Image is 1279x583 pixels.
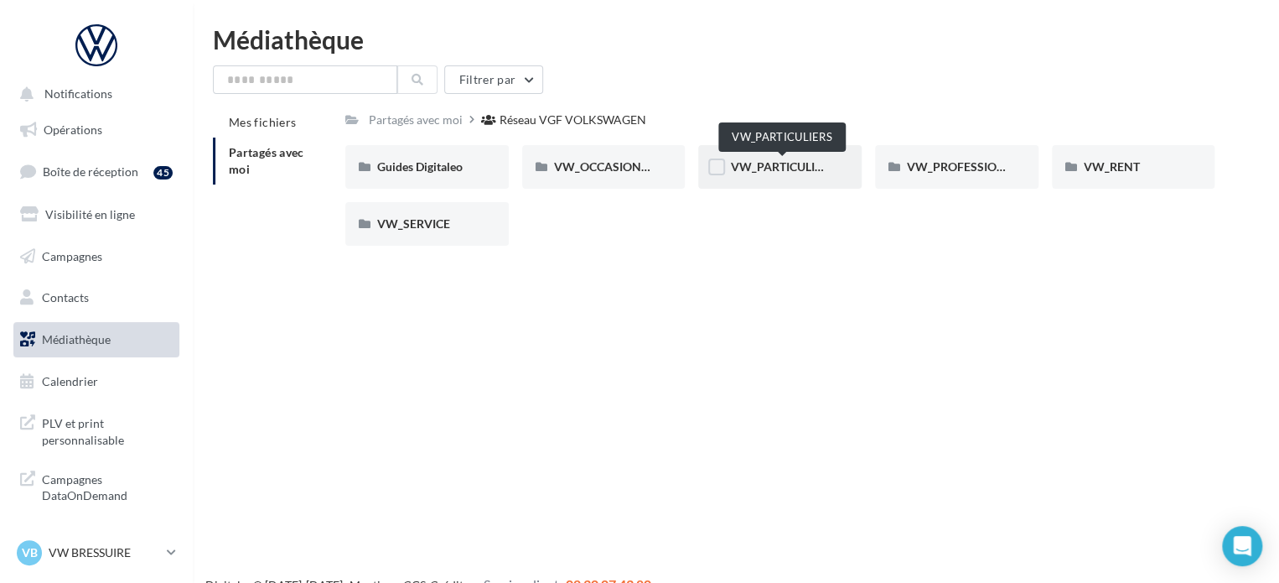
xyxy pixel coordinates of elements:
div: Partagés avec moi [369,112,463,128]
a: Opérations [10,112,183,148]
div: 45 [153,166,173,180]
a: Contacts [10,280,183,315]
span: Partagés avec moi [229,145,304,176]
span: VW_PARTICULIERS [730,159,835,174]
span: VW_SERVICE [377,216,450,231]
div: Open Intercom Messenger [1222,526,1262,566]
a: Médiathèque [10,322,183,357]
a: Visibilité en ligne [10,197,183,232]
div: VW_PARTICULIERS [718,122,846,152]
span: PLV et print personnalisable [42,412,173,448]
span: Mes fichiers [229,115,296,129]
span: Campagnes [42,248,102,263]
a: VB VW BRESSUIRE [13,537,179,569]
span: VW_OCCASIONS_GARANTIES [554,159,718,174]
span: Campagnes DataOnDemand [42,468,173,504]
a: Calendrier [10,364,183,399]
span: Visibilité en ligne [45,207,135,221]
p: VW BRESSUIRE [49,544,160,561]
span: Guides Digitaleo [377,159,463,174]
a: Boîte de réception45 [10,154,183,190]
span: VW_PROFESSIONNELS [907,159,1034,174]
button: Filtrer par [444,65,543,94]
div: Réseau VGF VOLKSWAGEN [500,112,646,128]
span: Opérations [44,122,102,137]
a: Campagnes DataOnDemand [10,461,183,511]
span: Boîte de réception [43,164,138,179]
span: Calendrier [42,374,98,388]
a: Campagnes [10,239,183,274]
span: Notifications [44,87,112,102]
span: Contacts [42,290,89,305]
a: PLV et print personnalisable [10,405,183,455]
span: VW_RENT [1084,159,1140,174]
span: VB [22,544,38,561]
div: Médiathèque [213,27,1259,52]
span: Médiathèque [42,332,111,346]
